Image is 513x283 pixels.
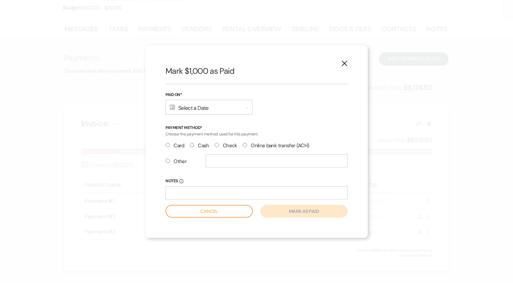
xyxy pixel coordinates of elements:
[243,141,309,150] label: Online bank transfer (ACH)
[243,143,247,147] input: Online bank transfer (ACH)
[165,91,252,99] label: Paid On*
[165,157,187,166] label: Other
[165,143,170,147] input: Card
[165,125,348,131] p: Payment Method*
[190,143,194,147] input: Cash
[260,205,348,218] button: Mark as paid
[165,141,184,150] label: Card
[165,205,253,218] button: Cancel
[165,159,170,163] input: Other
[165,100,252,115] div: Select a Date
[165,178,348,185] label: Notes
[215,141,237,150] label: Check
[190,141,209,150] label: Cash
[165,131,258,137] span: Choose the payment method used for this payment.
[215,143,219,147] input: Check
[165,65,348,77] h2: Mark $1,000 as Paid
